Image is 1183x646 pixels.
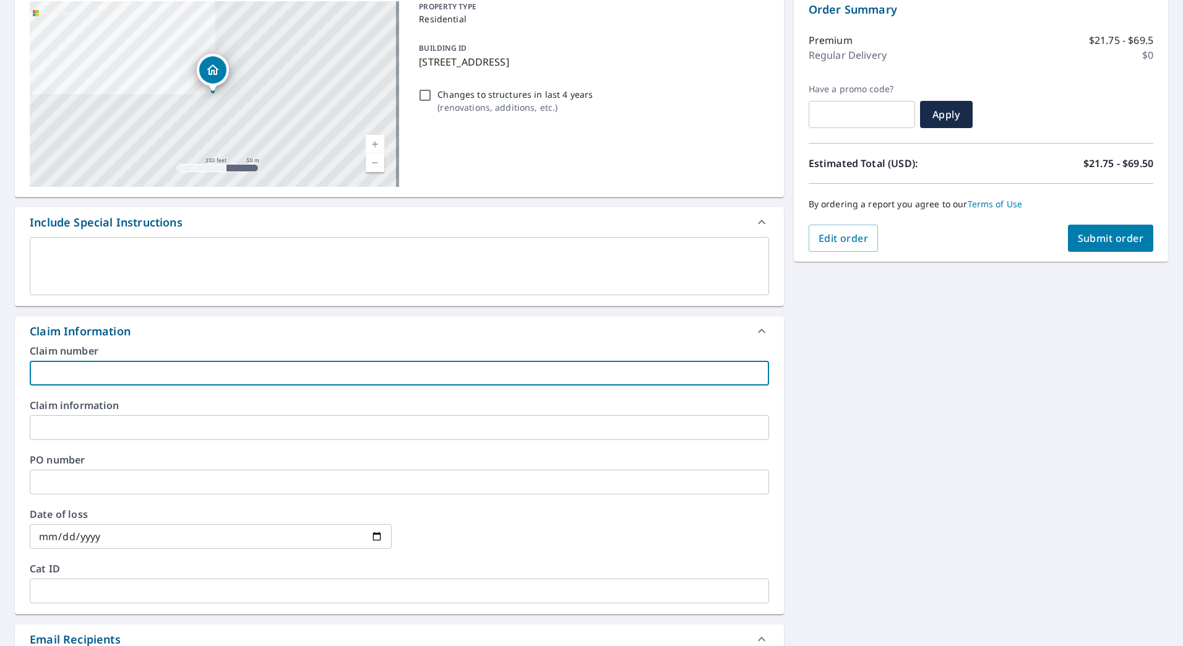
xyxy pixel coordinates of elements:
label: Date of loss [30,509,392,519]
p: $21.75 - $69.50 [1083,156,1153,171]
p: ( renovations, additions, etc. ) [437,101,593,114]
p: Estimated Total (USD): [809,156,981,171]
p: By ordering a report you agree to our [809,199,1153,210]
label: Claim number [30,346,769,356]
div: Claim Information [30,323,131,340]
label: Cat ID [30,564,769,574]
p: BUILDING ID [419,43,467,53]
span: Submit order [1078,231,1144,245]
div: Include Special Instructions [15,207,784,237]
a: Current Level 17, Zoom Out [366,153,384,172]
p: PROPERTY TYPE [419,1,764,12]
p: Changes to structures in last 4 years [437,88,593,101]
label: PO number [30,455,769,465]
p: $21.75 - $69.5 [1089,33,1153,48]
div: Claim Information [15,316,784,346]
div: Include Special Instructions [30,214,183,231]
p: $0 [1142,48,1153,62]
button: Apply [920,101,973,128]
a: Current Level 17, Zoom In [366,135,384,153]
p: Premium [809,33,853,48]
p: Order Summary [809,1,1153,18]
label: Have a promo code? [809,84,915,95]
span: Apply [930,108,963,121]
p: Regular Delivery [809,48,887,62]
div: Dropped pin, building 1, Residential property, 123 N Rosemont St Amarillo, TX 79106 [197,54,229,92]
p: [STREET_ADDRESS] [419,54,764,69]
button: Submit order [1068,225,1154,252]
a: Terms of Use [968,198,1023,210]
span: Edit order [819,231,869,245]
button: Edit order [809,225,879,252]
label: Claim information [30,400,769,410]
p: Residential [419,12,764,25]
